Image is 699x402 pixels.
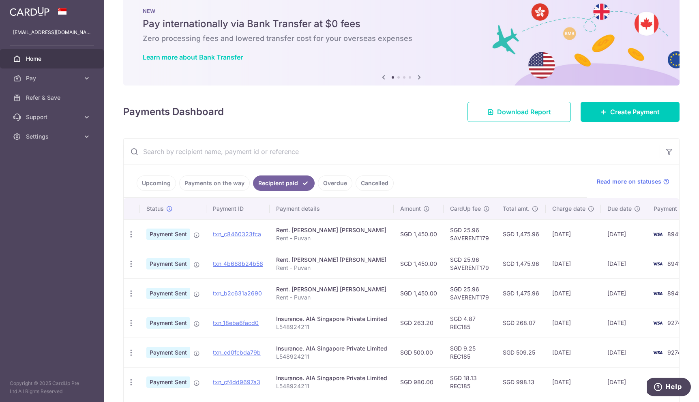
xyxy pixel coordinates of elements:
td: SGD 268.07 [496,308,546,338]
td: SGD 9.25 REC185 [444,338,496,367]
img: Bank Card [650,318,666,328]
div: Rent. [PERSON_NAME] [PERSON_NAME] [276,285,387,293]
th: Payment details [270,198,394,219]
span: Status [146,205,164,213]
a: Upcoming [137,175,176,191]
span: Payment Sent [146,258,190,269]
th: Payment ID [206,198,270,219]
span: Payment Sent [146,288,190,299]
a: txn_18eba6facd0 [213,319,259,326]
td: SGD 25.96 SAVERENT179 [444,219,496,249]
a: Download Report [467,102,571,122]
td: SGD 25.96 SAVERENT179 [444,249,496,278]
span: Charge date [552,205,585,213]
div: Rent. [PERSON_NAME] [PERSON_NAME] [276,226,387,234]
span: 8941 [667,260,681,267]
div: Insurance. AIA Singapore Private Limited [276,374,387,382]
span: Payment Sent [146,317,190,329]
td: [DATE] [601,278,647,308]
span: Support [26,113,79,121]
p: Rent - Puvan [276,264,387,272]
a: Read more on statuses [597,177,669,186]
img: CardUp [10,6,49,16]
a: txn_cf4dd9697a3 [213,378,260,385]
span: 9274 [667,319,681,326]
p: NEW [143,8,660,14]
p: L548924211 [276,323,387,331]
span: Create Payment [610,107,660,117]
td: SGD 1,450.00 [394,278,444,308]
span: 8941 [667,290,681,297]
td: [DATE] [546,219,601,249]
img: Bank Card [650,289,666,298]
a: Cancelled [356,175,394,191]
img: Bank Card [650,377,666,387]
a: Learn more about Bank Transfer [143,53,243,61]
td: [DATE] [601,367,647,397]
span: 8941 [667,231,681,237]
span: Payment Sent [146,229,190,240]
p: L548924211 [276,353,387,361]
td: SGD 25.96 SAVERENT179 [444,278,496,308]
td: SGD 18.13 REC185 [444,367,496,397]
a: Payments on the way [179,175,250,191]
td: [DATE] [546,249,601,278]
h6: Zero processing fees and lowered transfer cost for your overseas expenses [143,34,660,43]
a: txn_4b688b24b56 [213,260,263,267]
td: SGD 980.00 [394,367,444,397]
span: Home [26,55,79,63]
img: Bank Card [650,259,666,269]
td: SGD 509.25 [496,338,546,367]
a: txn_cd0fcbda79b [213,349,261,356]
td: SGD 1,450.00 [394,249,444,278]
span: Download Report [497,107,551,117]
span: Refer & Save [26,94,79,102]
td: SGD 1,475.96 [496,278,546,308]
span: Read more on statuses [597,177,661,186]
a: Recipient paid [253,175,315,191]
td: [DATE] [601,308,647,338]
td: [DATE] [546,278,601,308]
td: SGD 1,450.00 [394,219,444,249]
td: [DATE] [546,338,601,367]
td: SGD 1,475.96 [496,249,546,278]
p: Rent - Puvan [276,293,387,301]
input: Search by recipient name, payment id or reference [124,139,660,165]
span: Pay [26,74,79,82]
div: Insurance. AIA Singapore Private Limited [276,315,387,323]
p: [EMAIL_ADDRESS][DOMAIN_NAME] [13,28,91,36]
td: SGD 1,475.96 [496,219,546,249]
a: txn_c8460323fca [213,231,261,237]
span: Amount [400,205,421,213]
span: Total amt. [503,205,530,213]
p: Rent - Puvan [276,234,387,242]
span: Due date [607,205,632,213]
span: Payment Sent [146,347,190,358]
td: SGD 263.20 [394,308,444,338]
h5: Pay internationally via Bank Transfer at $0 fees [143,17,660,30]
td: [DATE] [601,249,647,278]
td: [DATE] [601,219,647,249]
td: SGD 998.13 [496,367,546,397]
span: 9274 [667,349,681,356]
iframe: Opens a widget where you can find more information [647,378,691,398]
a: Create Payment [581,102,680,122]
td: [DATE] [546,367,601,397]
td: SGD 500.00 [394,338,444,367]
div: Insurance. AIA Singapore Private Limited [276,344,387,353]
h4: Payments Dashboard [123,105,224,119]
span: Settings [26,133,79,141]
a: Overdue [318,175,352,191]
span: Payment Sent [146,376,190,388]
span: CardUp fee [450,205,481,213]
img: Bank Card [650,229,666,239]
td: [DATE] [601,338,647,367]
img: Bank Card [650,348,666,357]
a: txn_b2c631a2690 [213,290,262,297]
td: [DATE] [546,308,601,338]
div: Rent. [PERSON_NAME] [PERSON_NAME] [276,256,387,264]
td: SGD 4.87 REC185 [444,308,496,338]
p: L548924211 [276,382,387,390]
